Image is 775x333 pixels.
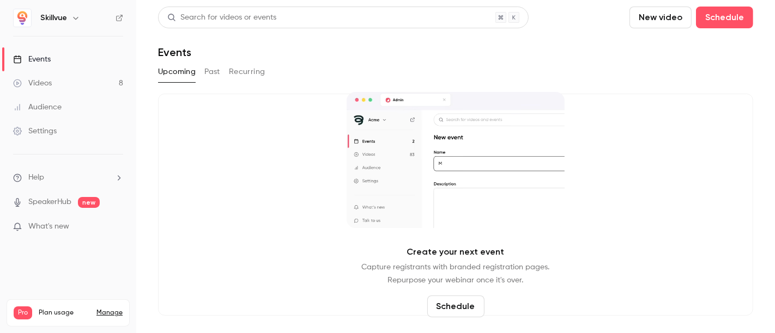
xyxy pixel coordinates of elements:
span: Plan usage [39,309,90,317]
p: Capture registrants with branded registration pages. Repurpose your webinar once it's over. [362,261,550,287]
p: Create your next event [407,245,505,258]
span: What's new [28,221,69,232]
h1: Events [158,46,191,59]
div: Keyword (traffico) [122,64,181,71]
li: help-dropdown-opener [13,172,123,183]
img: Skillvue [14,9,31,27]
button: Schedule [427,295,485,317]
div: Events [13,54,51,65]
span: Help [28,172,44,183]
div: Search for videos or events [167,12,276,23]
img: tab_domain_overview_orange.svg [45,63,54,72]
a: SpeakerHub [28,196,71,208]
h6: Skillvue [40,13,67,23]
button: New video [629,7,692,28]
img: logo_orange.svg [17,17,26,26]
div: Audience [13,102,62,113]
div: Settings [13,126,57,137]
img: tab_keywords_by_traffic_grey.svg [110,63,118,72]
span: new [78,197,100,208]
div: Videos [13,78,52,89]
button: Past [204,63,220,81]
button: Recurring [229,63,265,81]
button: Schedule [696,7,753,28]
a: Manage [96,309,123,317]
div: v 4.0.25 [31,17,53,26]
iframe: Noticeable Trigger [110,222,123,232]
div: Dominio [57,64,83,71]
div: [PERSON_NAME]: [DOMAIN_NAME] [28,28,156,37]
span: Pro [14,306,32,319]
button: Upcoming [158,63,196,81]
img: website_grey.svg [17,28,26,37]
